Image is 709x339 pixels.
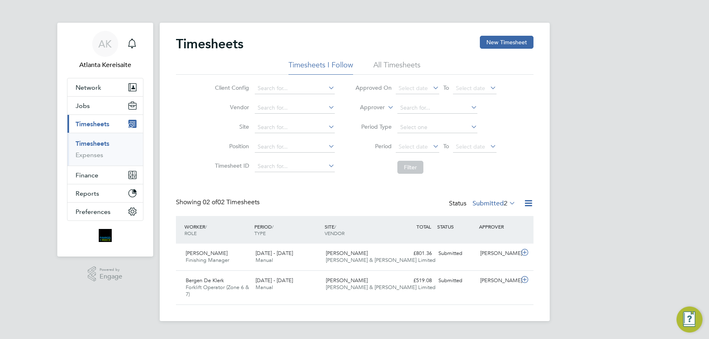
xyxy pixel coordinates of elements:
[477,274,519,287] div: [PERSON_NAME]
[186,257,229,263] span: Finishing Manager
[256,284,273,291] span: Manual
[355,123,392,130] label: Period Type
[256,250,293,257] span: [DATE] - [DATE]
[76,84,101,91] span: Network
[254,230,266,236] span: TYPE
[676,307,702,333] button: Engage Resource Center
[184,230,197,236] span: ROLE
[98,39,112,49] span: AK
[435,247,477,260] div: Submitted
[212,84,249,91] label: Client Config
[441,141,451,151] span: To
[435,274,477,287] div: Submitted
[456,84,485,92] span: Select date
[205,223,207,230] span: /
[182,219,253,240] div: WORKER
[67,78,143,96] button: Network
[76,190,99,197] span: Reports
[255,141,335,153] input: Search for...
[67,166,143,184] button: Finance
[176,198,261,207] div: Showing
[473,199,516,207] label: Submitted
[255,102,335,114] input: Search for...
[326,257,436,263] span: [PERSON_NAME] & [PERSON_NAME] Limited
[435,219,477,234] div: STATUS
[76,120,109,128] span: Timesheets
[67,31,143,70] a: AKAtlanta Kereisaite
[176,36,243,52] h2: Timesheets
[399,84,428,92] span: Select date
[212,123,249,130] label: Site
[186,277,224,284] span: Bergen De Klerk
[76,151,103,159] a: Expenses
[212,162,249,169] label: Timesheet ID
[67,60,143,70] span: Atlanta Kereisaite
[255,122,335,133] input: Search for...
[212,143,249,150] label: Position
[67,115,143,133] button: Timesheets
[57,23,153,257] nav: Main navigation
[67,184,143,202] button: Reports
[186,250,228,257] span: [PERSON_NAME]
[326,277,368,284] span: [PERSON_NAME]
[504,199,507,207] span: 2
[449,198,517,209] div: Status
[76,102,90,110] span: Jobs
[67,203,143,220] button: Preferences
[477,247,519,260] div: [PERSON_NAME]
[76,208,111,216] span: Preferences
[67,133,143,166] div: Timesheets
[456,143,485,150] span: Select date
[272,223,273,230] span: /
[355,84,392,91] label: Approved On
[397,102,477,114] input: Search for...
[186,284,249,298] span: Forklift Operator (Zone 6 & 7)
[256,277,293,284] span: [DATE] - [DATE]
[67,97,143,114] button: Jobs
[67,229,143,242] a: Go to home page
[326,284,436,291] span: [PERSON_NAME] & [PERSON_NAME] Limited
[480,36,533,49] button: New Timesheet
[252,219,323,240] div: PERIOD
[393,247,435,260] div: £801.36
[88,266,122,282] a: Powered byEngage
[397,161,423,174] button: Filter
[373,60,421,75] li: All Timesheets
[393,274,435,287] div: £519.08
[441,82,451,93] span: To
[255,161,335,172] input: Search for...
[255,83,335,94] input: Search for...
[203,198,217,206] span: 02 of
[477,219,519,234] div: APPROVER
[325,230,345,236] span: VENDOR
[326,250,368,257] span: [PERSON_NAME]
[397,122,477,133] input: Select one
[348,104,385,112] label: Approver
[100,266,122,273] span: Powered by
[100,273,122,280] span: Engage
[323,219,393,240] div: SITE
[288,60,353,75] li: Timesheets I Follow
[399,143,428,150] span: Select date
[334,223,336,230] span: /
[212,104,249,111] label: Vendor
[256,257,273,263] span: Manual
[76,171,98,179] span: Finance
[99,229,112,242] img: bromak-logo-retina.png
[355,143,392,150] label: Period
[203,198,260,206] span: 02 Timesheets
[76,140,109,147] a: Timesheets
[416,223,431,230] span: TOTAL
